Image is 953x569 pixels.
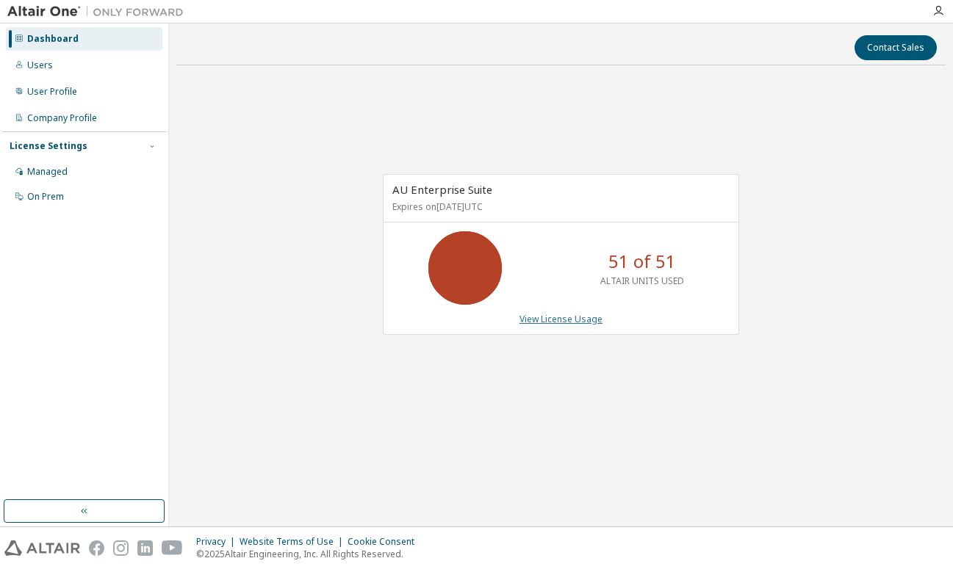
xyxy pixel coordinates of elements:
button: Contact Sales [855,35,937,60]
img: facebook.svg [89,540,104,556]
div: User Profile [27,86,77,98]
div: Managed [27,166,68,178]
div: Dashboard [27,33,79,45]
div: Users [27,59,53,71]
p: 51 of 51 [608,249,676,274]
p: Expires on [DATE] UTC [392,200,726,213]
div: Company Profile [27,112,97,124]
p: © 2025 Altair Engineering, Inc. All Rights Reserved. [196,548,423,560]
div: Privacy [196,536,240,548]
div: License Settings [10,140,87,152]
a: View License Usage [519,313,603,325]
div: Website Terms of Use [240,536,348,548]
img: Altair One [7,4,191,19]
p: ALTAIR UNITS USED [600,275,684,287]
img: youtube.svg [162,540,183,556]
img: linkedin.svg [137,540,153,556]
span: AU Enterprise Suite [392,182,492,197]
img: altair_logo.svg [4,540,80,556]
div: Cookie Consent [348,536,423,548]
img: instagram.svg [113,540,129,556]
div: On Prem [27,191,64,203]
